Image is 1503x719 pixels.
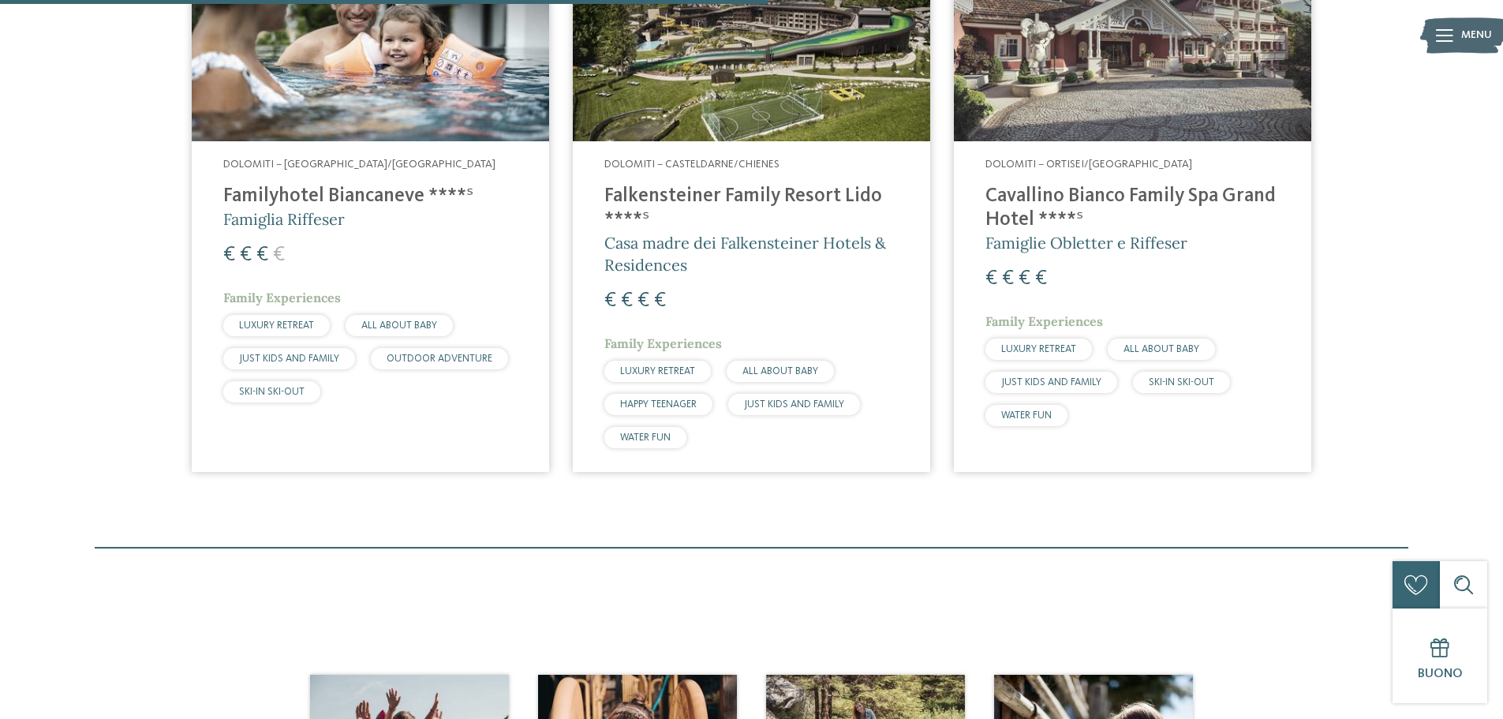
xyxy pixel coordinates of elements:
span: OUTDOOR ADVENTURE [387,354,492,364]
span: Dolomiti – Ortisei/[GEOGRAPHIC_DATA] [985,159,1192,170]
span: JUST KIDS AND FAMILY [1001,377,1101,388]
span: € [240,245,252,265]
span: Casa madre dei Falkensteiner Hotels & Residences [604,233,886,275]
span: Family Experiences [223,290,341,305]
span: Famiglia Riffeser [223,209,345,229]
span: Family Experiences [604,335,722,351]
span: ALL ABOUT BABY [361,320,437,331]
span: JUST KIDS AND FAMILY [239,354,339,364]
span: € [621,290,633,311]
span: € [256,245,268,265]
span: LUXURY RETREAT [239,320,314,331]
span: WATER FUN [620,433,671,443]
span: Famiglie Obletter e Riffeser [985,233,1187,253]
span: € [637,290,649,311]
span: SKI-IN SKI-OUT [1149,377,1214,388]
span: JUST KIDS AND FAMILY [744,399,844,410]
span: ALL ABOUT BABY [742,366,818,376]
h4: Cavallino Bianco Family Spa Grand Hotel ****ˢ [985,185,1280,232]
span: Dolomiti – Casteldarne/Chienes [604,159,780,170]
span: € [1002,268,1014,289]
span: € [985,268,997,289]
span: Family Experiences [985,313,1103,329]
span: Buono [1418,668,1463,680]
span: € [604,290,616,311]
span: € [1019,268,1030,289]
span: € [223,245,235,265]
span: Dolomiti – [GEOGRAPHIC_DATA]/[GEOGRAPHIC_DATA] [223,159,495,170]
span: SKI-IN SKI-OUT [239,387,305,397]
span: WATER FUN [1001,410,1052,421]
span: LUXURY RETREAT [1001,344,1076,354]
span: € [1035,268,1047,289]
span: € [273,245,285,265]
a: Buono [1393,609,1487,703]
span: ALL ABOUT BABY [1124,344,1199,354]
span: HAPPY TEENAGER [620,399,697,410]
span: € [654,290,666,311]
h4: Familyhotel Biancaneve ****ˢ [223,185,518,208]
h4: Falkensteiner Family Resort Lido ****ˢ [604,185,899,232]
span: LUXURY RETREAT [620,366,695,376]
